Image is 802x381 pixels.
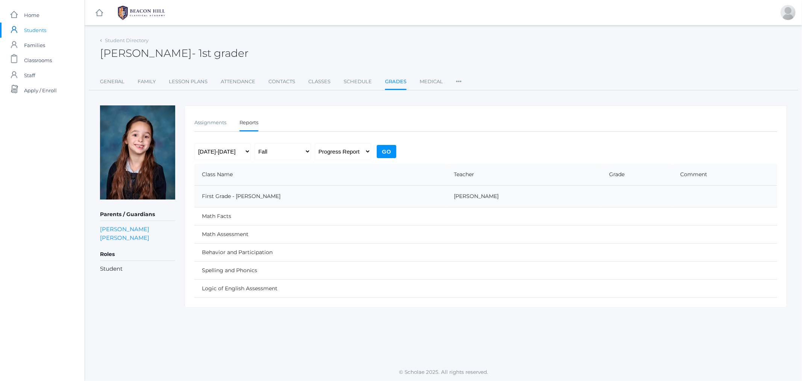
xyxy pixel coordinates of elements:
h5: Parents / Guardians [100,208,175,221]
td: Math Assessment [194,225,446,243]
th: Class Name [194,164,446,186]
p: © Scholae 2025. All rights reserved. [85,368,802,376]
a: Contacts [268,74,295,89]
a: [PERSON_NAME] [100,225,149,233]
a: Family [138,74,156,89]
a: [PERSON_NAME] [100,233,149,242]
th: Teacher [446,164,602,186]
span: Classrooms [24,53,52,68]
span: Families [24,38,45,53]
h5: Roles [100,248,175,261]
a: Reports [240,115,258,131]
a: Classes [308,74,331,89]
th: Comment [673,164,777,186]
a: Assignments [194,115,226,130]
li: Student [100,265,175,273]
span: Apply / Enroll [24,83,57,98]
a: Student Directory [105,37,149,43]
a: Medical [420,74,443,89]
h2: [PERSON_NAME] [100,47,249,59]
td: Logic of English Assessment [194,279,446,297]
a: [PERSON_NAME] [454,193,499,200]
a: Schedule [344,74,372,89]
span: Staff [24,68,35,83]
a: General [100,74,124,89]
span: Home [24,8,39,23]
a: Attendance [221,74,255,89]
input: Go [377,145,396,158]
td: Math Facts [194,207,446,225]
a: Lesson Plans [169,74,208,89]
th: Grade [602,164,673,186]
td: Spelling and Phonics [194,261,446,279]
span: Students [24,23,46,38]
span: - 1st grader [192,47,249,59]
div: Caitlin Tourje [781,5,796,20]
td: First Grade - [PERSON_NAME] [194,185,446,207]
img: 1_BHCALogos-05.png [113,3,170,22]
img: Remmie Tourje [100,105,175,200]
td: Behavior and Participation [194,243,446,261]
a: Grades [385,74,406,90]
